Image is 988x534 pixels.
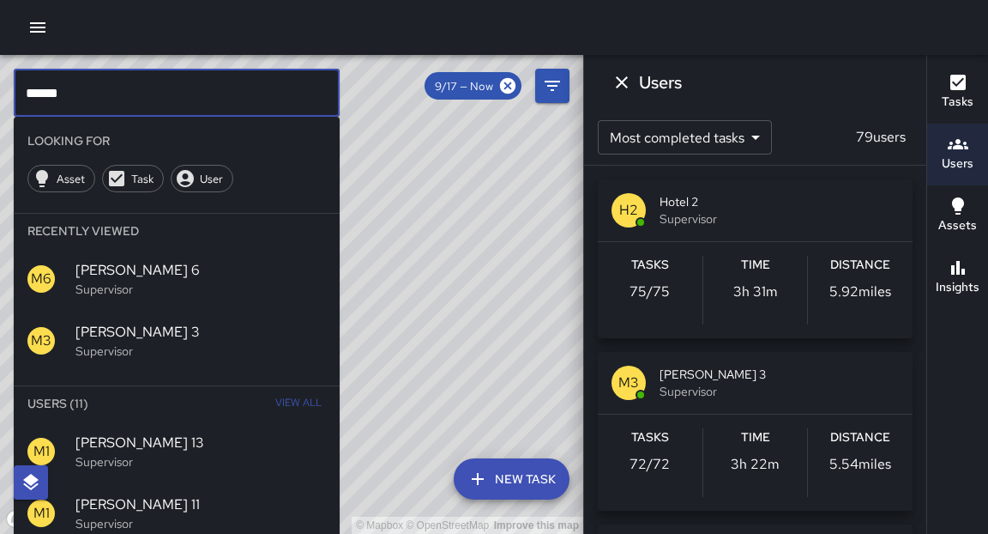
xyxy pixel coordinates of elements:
button: M3[PERSON_NAME] 3SupervisorTasks72/72Time3h 22mDistance5.54miles [598,352,913,511]
p: M3 [31,331,51,351]
button: Users [927,124,988,185]
span: 9/17 — Now [425,79,503,94]
span: Asset [47,172,94,186]
span: View All [275,390,322,417]
h6: Assets [938,216,977,235]
p: M1 [33,441,50,462]
h6: Distance [830,256,890,275]
span: Hotel 2 [660,193,899,210]
button: Filters [535,69,569,103]
span: [PERSON_NAME] 11 [75,495,326,515]
p: 5.54 miles [829,454,891,475]
h6: Users [639,69,682,96]
div: Most completed tasks [598,120,772,155]
span: [PERSON_NAME] 13 [75,433,326,453]
h6: Insights [936,278,979,297]
button: Tasks [927,62,988,124]
div: M1[PERSON_NAME] 13Supervisor [14,421,340,482]
p: 75 / 75 [630,282,670,302]
p: 79 users [849,127,913,148]
span: Task [122,172,163,186]
div: User [171,165,233,192]
p: 72 / 72 [630,454,670,475]
p: 3h 31m [733,282,778,302]
button: Dismiss [605,65,639,100]
div: M3[PERSON_NAME] 3Supervisor [14,310,340,372]
p: 3h 22m [731,454,780,475]
span: User [190,172,232,186]
button: Assets [927,185,988,247]
span: [PERSON_NAME] 6 [75,260,326,281]
div: Asset [27,165,95,192]
h6: Time [741,428,770,447]
span: [PERSON_NAME] 3 [660,366,899,383]
div: 9/17 — Now [425,72,521,100]
li: Recently Viewed [14,214,340,248]
p: Supervisor [75,515,326,532]
h6: Tasks [631,428,669,447]
h6: Tasks [631,256,669,275]
div: Task [102,165,164,192]
div: M6[PERSON_NAME] 6Supervisor [14,248,340,310]
p: M6 [31,269,51,289]
li: Looking For [14,124,340,158]
p: M3 [618,373,639,393]
span: Supervisor [660,210,899,228]
li: Users (11) [14,386,340,421]
h6: Users [942,155,973,173]
p: 5.92 miles [829,282,891,302]
p: Supervisor [75,281,326,298]
h6: Time [741,256,770,275]
button: H2Hotel 2SupervisorTasks75/75Time3h 31mDistance5.92miles [598,179,913,338]
h6: Tasks [942,93,973,112]
p: M1 [33,503,50,524]
button: View All [271,386,326,421]
span: Supervisor [660,383,899,400]
p: Supervisor [75,453,326,470]
button: New Task [454,458,569,500]
p: Supervisor [75,343,326,360]
span: [PERSON_NAME] 3 [75,322,326,343]
h6: Distance [830,428,890,447]
p: H2 [619,200,638,221]
button: Insights [927,247,988,309]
